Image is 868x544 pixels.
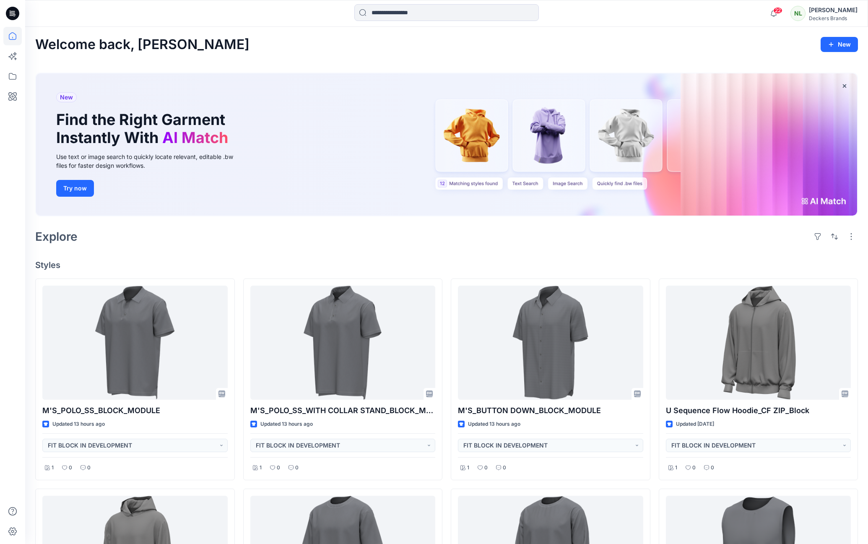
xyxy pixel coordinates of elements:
h2: Explore [35,230,78,243]
p: M'S_POLO_SS_WITH COLLAR STAND_BLOCK_MODULE [250,405,436,416]
button: New [821,37,858,52]
span: 22 [773,7,782,14]
p: 1 [260,463,262,472]
p: 1 [675,463,677,472]
p: 0 [484,463,488,472]
p: 0 [711,463,714,472]
span: New [60,92,73,102]
div: Use text or image search to quickly locate relevant, editable .bw files for faster design workflows. [56,152,245,170]
p: M'S_POLO_SS_BLOCK_MODULE [42,405,228,416]
h1: Find the Right Garment Instantly With [56,111,232,147]
p: Updated [DATE] [676,420,714,429]
button: Try now [56,180,94,197]
p: 0 [277,463,280,472]
p: Updated 13 hours ago [468,420,520,429]
p: 0 [692,463,696,472]
a: U Sequence Flow Hoodie_CF ZIP_Block [666,286,851,399]
p: M'S_BUTTON DOWN_BLOCK_MODULE [458,405,643,416]
h4: Styles [35,260,858,270]
p: 0 [503,463,506,472]
a: M'S_POLO_SS_BLOCK_MODULE [42,286,228,399]
p: 1 [467,463,469,472]
p: U Sequence Flow Hoodie_CF ZIP_Block [666,405,851,416]
a: M'S_POLO_SS_WITH COLLAR STAND_BLOCK_MODULE [250,286,436,399]
div: [PERSON_NAME] [809,5,858,15]
p: Updated 13 hours ago [260,420,313,429]
p: 0 [87,463,91,472]
a: M'S_BUTTON DOWN_BLOCK_MODULE [458,286,643,399]
p: 1 [52,463,54,472]
p: 0 [69,463,72,472]
span: AI Match [162,128,228,147]
div: Deckers Brands [809,15,858,21]
div: NL [790,6,806,21]
h2: Welcome back, [PERSON_NAME] [35,37,249,52]
p: Updated 13 hours ago [52,420,105,429]
p: 0 [295,463,299,472]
